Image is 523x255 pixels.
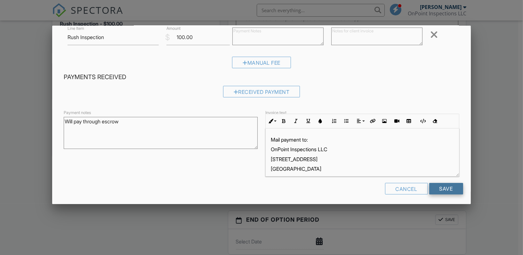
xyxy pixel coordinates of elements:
div: Received Payment [223,86,300,97]
a: Manual Fee [232,61,291,67]
a: Received Payment [223,90,300,96]
p: [STREET_ADDRESS] [271,156,454,163]
button: Code View [416,115,429,127]
div: Cancel [385,183,428,194]
button: Italic (Ctrl+I) [290,115,302,127]
button: Insert Link (Ctrl+K) [366,115,378,127]
p: [GEOGRAPHIC_DATA] [271,165,454,172]
div: $ [165,32,170,43]
button: Inline Style [266,115,278,127]
label: Payment notes [64,110,91,115]
label: Invoice text [265,110,286,115]
button: Align [354,115,366,127]
button: Insert Video [390,115,403,127]
p: OnPoint Inspections LLC [271,146,454,153]
label: Line Item [68,26,84,31]
label: Amount [166,26,181,31]
h4: Payments Received [64,73,459,81]
button: Bold (Ctrl+B) [278,115,290,127]
button: Clear Formatting [429,115,441,127]
input: Save [429,183,463,194]
button: Insert Table [403,115,415,127]
p: Mail payment to: [271,136,454,143]
button: Colors [314,115,326,127]
button: Ordered List [328,115,340,127]
div: Manual Fee [232,57,291,68]
button: Insert Image (Ctrl+P) [378,115,390,127]
button: Unordered List [340,115,352,127]
button: Underline (Ctrl+U) [302,115,314,127]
